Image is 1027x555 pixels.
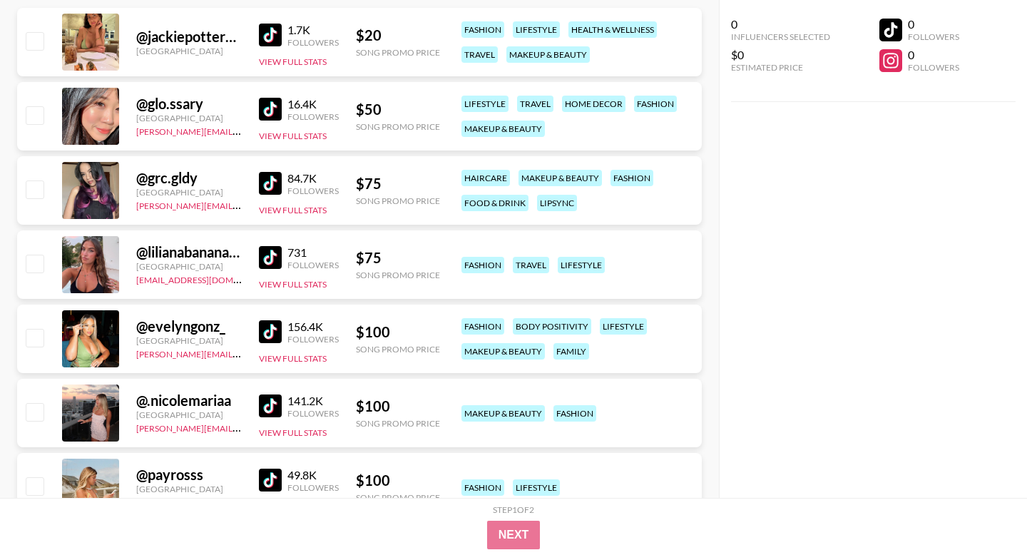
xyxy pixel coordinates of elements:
[287,97,339,111] div: 16.4K
[513,257,549,273] div: travel
[287,171,339,185] div: 84.7K
[356,270,440,280] div: Song Promo Price
[517,96,553,112] div: travel
[356,195,440,206] div: Song Promo Price
[356,397,440,415] div: $ 100
[356,492,440,503] div: Song Promo Price
[461,405,545,422] div: makeup & beauty
[259,246,282,269] img: TikTok
[259,172,282,195] img: TikTok
[731,48,830,62] div: $0
[461,96,509,112] div: lifestyle
[513,479,560,496] div: lifestyle
[259,56,327,67] button: View Full Stats
[136,243,242,261] div: @ lilianabananaaa
[356,323,440,341] div: $ 100
[461,343,545,360] div: makeup & beauty
[731,62,830,73] div: Estimated Price
[506,46,590,63] div: makeup & beauty
[356,175,440,193] div: $ 75
[908,48,959,62] div: 0
[356,344,440,355] div: Song Promo Price
[356,472,440,489] div: $ 100
[136,123,415,137] a: [PERSON_NAME][EMAIL_ADDRESS][PERSON_NAME][DOMAIN_NAME]
[136,187,242,198] div: [GEOGRAPHIC_DATA]
[136,392,242,409] div: @ .nicolemariaa
[610,170,653,186] div: fashion
[558,257,605,273] div: lifestyle
[136,28,242,46] div: @ jackiepotter8881
[908,17,959,31] div: 0
[136,346,415,360] a: [PERSON_NAME][EMAIL_ADDRESS][PERSON_NAME][DOMAIN_NAME]
[259,205,327,215] button: View Full Stats
[568,21,657,38] div: health & wellness
[136,484,242,494] div: [GEOGRAPHIC_DATA]
[553,405,596,422] div: fashion
[461,170,510,186] div: haircare
[136,113,242,123] div: [GEOGRAPHIC_DATA]
[136,409,242,420] div: [GEOGRAPHIC_DATA]
[287,408,339,419] div: Followers
[259,353,327,364] button: View Full Stats
[461,121,545,137] div: makeup & beauty
[259,24,282,46] img: TikTok
[461,21,504,38] div: fashion
[287,394,339,408] div: 141.2K
[461,479,504,496] div: fashion
[908,31,959,42] div: Followers
[731,17,830,31] div: 0
[356,418,440,429] div: Song Promo Price
[259,320,282,343] img: TikTok
[287,260,339,270] div: Followers
[553,343,589,360] div: family
[634,96,677,112] div: fashion
[259,131,327,141] button: View Full Stats
[513,21,560,38] div: lifestyle
[562,96,625,112] div: home decor
[136,272,280,285] a: [EMAIL_ADDRESS][DOMAIN_NAME]
[461,257,504,273] div: fashion
[356,249,440,267] div: $ 75
[287,185,339,196] div: Followers
[136,420,415,434] a: [PERSON_NAME][EMAIL_ADDRESS][PERSON_NAME][DOMAIN_NAME]
[259,394,282,417] img: TikTok
[956,484,1010,538] iframe: Drift Widget Chat Controller
[287,245,339,260] div: 731
[356,26,440,44] div: $ 20
[259,427,327,438] button: View Full Stats
[136,335,242,346] div: [GEOGRAPHIC_DATA]
[287,23,339,37] div: 1.7K
[537,195,577,211] div: lipsync
[600,318,647,335] div: lifestyle
[259,469,282,492] img: TikTok
[287,37,339,48] div: Followers
[136,198,415,211] a: [PERSON_NAME][EMAIL_ADDRESS][PERSON_NAME][DOMAIN_NAME]
[259,98,282,121] img: TikTok
[513,318,591,335] div: body positivity
[287,111,339,122] div: Followers
[908,62,959,73] div: Followers
[518,170,602,186] div: makeup & beauty
[487,521,541,549] button: Next
[136,317,242,335] div: @ evelyngonz_
[356,121,440,132] div: Song Promo Price
[731,31,830,42] div: Influencers Selected
[356,101,440,118] div: $ 50
[287,334,339,345] div: Followers
[356,47,440,58] div: Song Promo Price
[136,261,242,272] div: [GEOGRAPHIC_DATA]
[136,95,242,113] div: @ glo.ssary
[287,482,339,493] div: Followers
[136,169,242,187] div: @ grc.gldy
[461,195,528,211] div: food & drink
[287,468,339,482] div: 49.8K
[287,320,339,334] div: 156.4K
[136,466,242,484] div: @ payrosss
[136,46,242,56] div: [GEOGRAPHIC_DATA]
[259,279,327,290] button: View Full Stats
[461,318,504,335] div: fashion
[461,46,498,63] div: travel
[493,504,534,515] div: Step 1 of 2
